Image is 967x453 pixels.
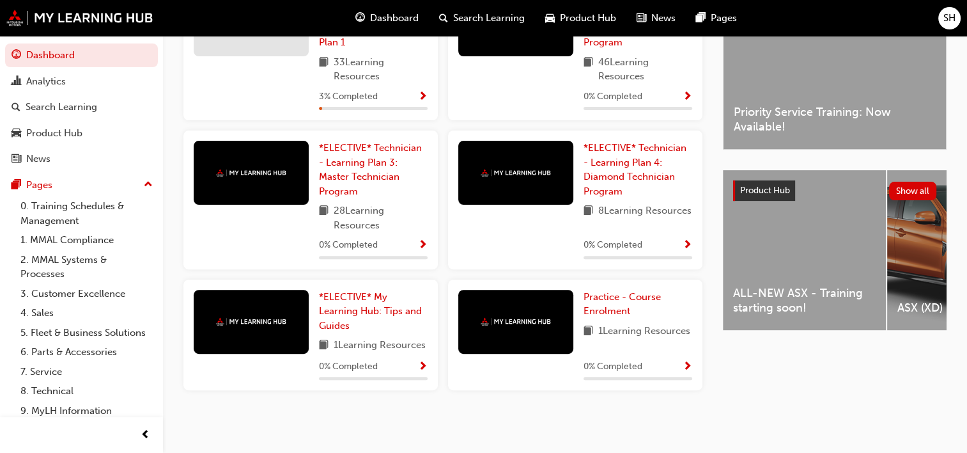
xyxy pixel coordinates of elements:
span: book-icon [319,338,329,354]
a: 9. MyLH Information [15,401,158,421]
a: *ELECTIVE* My Learning Hub: Tips and Guides [319,290,428,333]
span: 0 % Completed [319,360,378,374]
span: 0 % Completed [584,90,642,104]
span: 3 % Completed [319,90,378,104]
span: book-icon [584,203,593,219]
span: pages-icon [696,10,706,26]
img: mmal [6,10,153,26]
span: chart-icon [12,76,21,88]
img: mmal [481,317,551,326]
span: *ELECTIVE* Technician - Learning Plan 3: Master Technician Program [319,142,422,197]
span: Show Progress [683,240,692,251]
a: *ELECTIVE* Technician - Learning Plan 3: Master Technician Program [319,141,428,198]
span: book-icon [584,324,593,340]
span: Show Progress [683,362,692,373]
span: 1 Learning Resources [334,338,426,354]
div: News [26,152,50,166]
a: 5. Fleet & Business Solutions [15,323,158,343]
span: Practice - Course Enrolment [584,291,661,317]
span: SH [943,11,955,26]
span: 46 Learning Resources [598,55,692,84]
a: Analytics [5,70,158,93]
span: book-icon [584,55,593,84]
span: book-icon [319,55,329,84]
button: SH [938,7,961,29]
a: pages-iconPages [686,5,747,31]
a: Search Learning [5,95,158,119]
div: Search Learning [26,100,97,115]
span: up-icon [144,177,153,193]
span: Show Progress [683,91,692,103]
a: ALL-NEW ASX - Training starting soon! [723,170,886,330]
span: 0 % Completed [584,360,642,374]
a: 0. Training Schedules & Management [15,196,158,230]
span: Show Progress [418,362,428,373]
span: book-icon [319,203,329,232]
a: car-iconProduct Hub [535,5,626,31]
a: guage-iconDashboard [345,5,429,31]
img: mmal [481,169,551,177]
span: news-icon [637,10,646,26]
span: 1 Learning Resources [598,324,690,340]
a: News [5,147,158,171]
span: guage-icon [355,10,365,26]
button: Show Progress [418,89,428,105]
button: Show Progress [683,237,692,253]
button: Show all [889,182,937,200]
span: car-icon [545,10,555,26]
span: 0 % Completed [584,238,642,253]
a: *ELECTIVE* Technician - Learning Plan 4: Diamond Technician Program [584,141,692,198]
span: 28 Learning Resources [334,203,428,232]
span: Show Progress [418,91,428,103]
button: Show Progress [683,89,692,105]
span: 8 Learning Resources [598,203,692,219]
span: Priority Service Training: Now Available! [734,105,936,134]
button: Pages [5,173,158,197]
span: Show Progress [418,240,428,251]
span: ALL-NEW ASX - Training starting soon! [733,286,876,315]
span: pages-icon [12,180,21,191]
div: Analytics [26,74,66,89]
button: Show Progress [683,359,692,375]
a: 8. Technical [15,381,158,401]
span: *ELECTIVE* My Learning Hub: Tips and Guides [319,291,422,331]
button: Show Progress [418,359,428,375]
a: 4. Sales [15,303,158,323]
div: Pages [26,178,52,193]
span: search-icon [439,10,448,26]
span: search-icon [12,102,20,113]
span: Product Hub [740,185,790,196]
a: Practice - Course Enrolment [584,290,692,319]
span: guage-icon [12,50,21,61]
a: news-iconNews [626,5,686,31]
a: 7. Service [15,362,158,382]
a: search-iconSearch Learning [429,5,535,31]
img: mmal [216,169,286,177]
span: news-icon [12,154,21,165]
a: Product Hub [5,122,158,145]
button: DashboardAnalyticsSearch LearningProduct HubNews [5,41,158,173]
a: 6. Parts & Accessories [15,342,158,362]
div: Product Hub [26,126,82,141]
span: Pages [711,11,737,26]
span: Dashboard [370,11,419,26]
span: Product Hub [560,11,616,26]
a: 1. MMAL Compliance [15,230,158,250]
span: News [651,11,676,26]
span: *ELECTIVE* Technician - Learning Plan 4: Diamond Technician Program [584,142,686,197]
a: Product HubShow all [733,180,936,201]
span: Search Learning [453,11,525,26]
a: Dashboard [5,44,158,67]
span: 0 % Completed [319,238,378,253]
a: 2. MMAL Systems & Processes [15,250,158,284]
span: prev-icon [141,427,150,443]
span: 33 Learning Resources [334,55,428,84]
span: car-icon [12,128,21,139]
a: 3. Customer Excellence [15,284,158,304]
img: mmal [216,317,286,326]
button: Show Progress [418,237,428,253]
